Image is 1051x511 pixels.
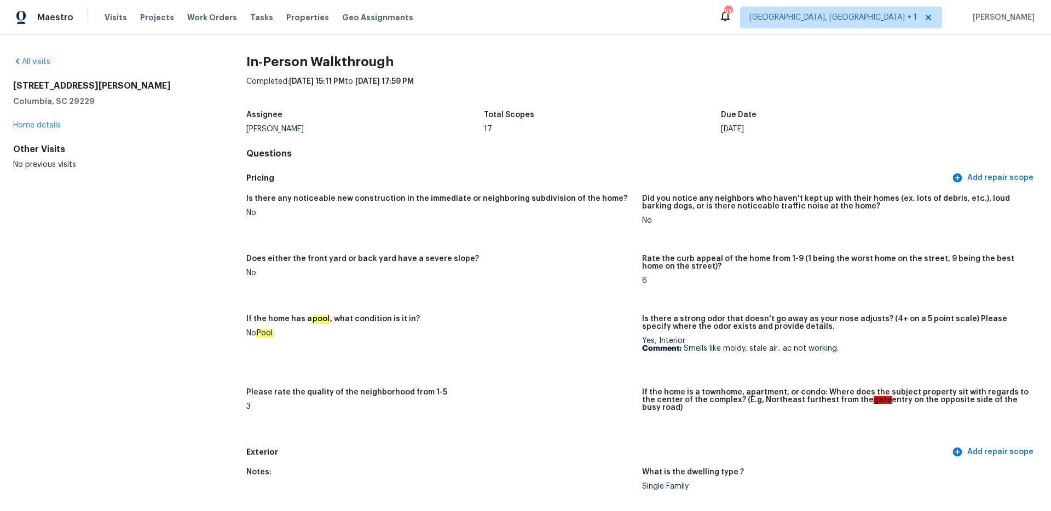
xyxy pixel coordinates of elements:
b: Comment: [642,345,682,352]
span: [DATE] 17:59 PM [355,78,414,85]
div: No [246,269,633,277]
h5: Is there any noticeable new construction in the immediate or neighboring subdivision of the home? [246,195,627,202]
div: 51 [724,7,732,18]
div: Single Family [642,483,1029,490]
em: pool [312,315,330,323]
span: No previous visits [13,161,76,169]
div: Yes, Interior [642,337,1029,352]
span: Tasks [250,14,273,21]
div: Completed: to [246,76,1038,104]
button: Add repair scope [950,168,1038,188]
div: No [246,329,633,337]
h5: Assignee [246,111,282,119]
h2: [STREET_ADDRESS][PERSON_NAME] [13,80,211,91]
span: [DATE] 15:11 PM [289,78,345,85]
div: No [642,217,1029,224]
h5: Notes: [246,468,272,476]
h5: Rate the curb appeal of the home from 1-9 (1 being the worst home on the street, 9 being the best... [642,255,1029,270]
h5: What is the dwelling type ? [642,468,744,476]
em: gate [874,396,892,404]
div: 17 [484,125,721,133]
button: Add repair scope [950,442,1038,462]
em: Pool [256,329,273,338]
h5: Please rate the quality of the neighborhood from 1-5 [246,388,447,396]
span: Geo Assignments [342,12,413,23]
h5: If the home is a townhome, apartment, or condo: Where does the subject property sit with regards ... [642,388,1029,411]
h2: In-Person Walkthrough [246,56,1038,67]
span: [GEOGRAPHIC_DATA], [GEOGRAPHIC_DATA] + 1 [749,12,917,23]
span: Add repair scope [954,445,1033,459]
h5: Does either the front yard or back yard have a severe slope? [246,255,479,263]
div: No [246,209,633,217]
span: Work Orders [187,12,237,23]
div: [PERSON_NAME] [246,125,484,133]
span: Projects [140,12,174,23]
div: 3 [246,403,633,410]
p: Smells like moldy, stale air.. ac not working. [642,345,1029,352]
span: Maestro [37,12,73,23]
h5: Exterior [246,446,950,458]
h5: Due Date [721,111,757,119]
h5: Did you notice any neighbors who haven't kept up with their homes (ex. lots of debris, etc.), lou... [642,195,1029,210]
span: [PERSON_NAME] [968,12,1035,23]
h4: Questions [246,148,1038,159]
h5: Is there a strong odor that doesn't go away as your nose adjusts? (4+ on a 5 point scale) Please ... [642,315,1029,330]
h5: Columbia, SC 29229 [13,96,211,107]
div: 6 [642,277,1029,284]
h5: Pricing [246,172,950,184]
h5: Total Scopes [484,111,534,119]
h5: If the home has a , what condition is it in? [246,315,420,323]
span: Add repair scope [954,171,1033,185]
span: Visits [105,12,127,23]
a: All visits [13,58,50,66]
div: [DATE] [721,125,958,133]
span: Properties [286,12,329,23]
div: Other Visits [13,144,211,155]
a: Home details [13,121,61,129]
